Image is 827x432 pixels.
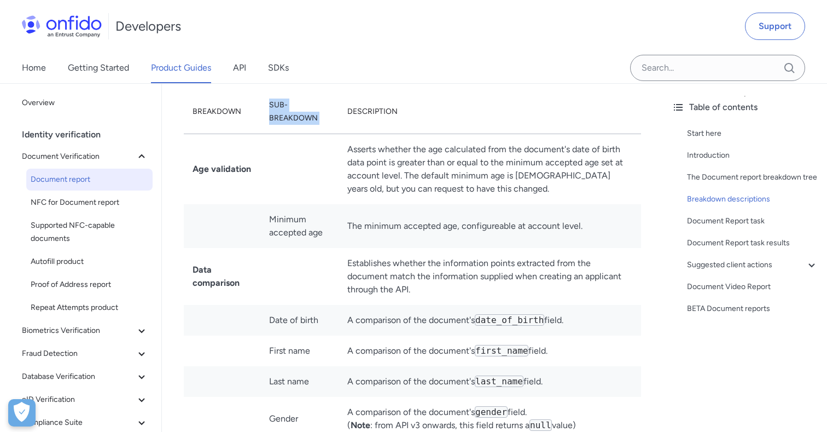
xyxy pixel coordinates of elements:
td: Date of birth [260,305,339,336]
div: Table of contents [672,101,818,114]
a: Getting Started [68,53,129,83]
a: Repeat Attempts product [26,297,153,319]
a: Document Report task results [687,237,818,250]
div: Cookie Preferences [8,399,36,427]
code: null [529,419,552,431]
img: Onfido Logo [22,15,102,37]
span: Fraud Detection [22,347,135,360]
button: eID Verification [18,389,153,411]
input: Onfido search input field [630,55,805,81]
a: Document Report task [687,215,818,228]
button: Document Verification [18,146,153,168]
code: gender [475,406,508,418]
button: Biometrics Verification [18,320,153,342]
a: SDKs [268,53,289,83]
a: Support [745,13,805,40]
a: Document Video Report [687,280,818,293]
strong: Data comparison [193,264,240,288]
div: Identity verification [22,124,157,146]
td: Minimum accepted age [260,204,339,248]
th: Breakdown [184,90,260,134]
span: Supported NFC-capable documents [31,219,148,245]
strong: Age validation [193,164,251,174]
a: Breakdown descriptions [687,193,818,206]
th: Sub-breakdown [260,90,339,134]
span: Compliance Suite [22,416,135,429]
code: date_of_birth [475,314,544,326]
a: Supported NFC-capable documents [26,215,153,250]
code: last_name [475,376,523,387]
td: A comparison of the document's field. [339,366,641,397]
button: Database Verification [18,366,153,388]
a: Proof of Address report [26,274,153,296]
span: Repeat Attempts product [31,301,148,314]
td: Asserts whether the age calculated from the document's date of birth data point is greater than o... [339,134,641,205]
td: The minimum accepted age, configureable at account level. [339,204,641,248]
a: Product Guides [151,53,211,83]
a: Overview [18,92,153,114]
button: Fraud Detection [18,343,153,365]
button: Open Preferences [8,399,36,427]
span: Overview [22,96,148,110]
a: Home [22,53,46,83]
td: A comparison of the document's field. [339,305,641,336]
span: Document report [31,173,148,186]
th: Description [339,90,641,134]
h1: Developers [115,18,181,35]
a: API [233,53,246,83]
span: Proof of Address report [31,278,148,291]
strong: Note [351,420,370,430]
a: BETA Document reports [687,302,818,315]
span: Autofill product [31,255,148,268]
span: Biometrics Verification [22,324,135,337]
span: eID Verification [22,393,135,406]
td: A comparison of the document's field. [339,336,641,366]
a: Document report [26,169,153,191]
span: Document Verification [22,150,135,163]
span: Database Verification [22,370,135,383]
a: Start here [687,127,818,140]
td: First name [260,336,339,366]
a: The Document report breakdown tree [687,171,818,184]
a: Introduction [687,149,818,162]
span: NFC for Document report [31,196,148,209]
td: Last name [260,366,339,397]
a: Suggested client actions [687,258,818,272]
td: Establishes whether the information points extracted from the document match the information supp... [339,248,641,305]
code: first_name [475,345,528,356]
a: Autofill product [26,251,153,273]
a: NFC for Document report [26,192,153,214]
